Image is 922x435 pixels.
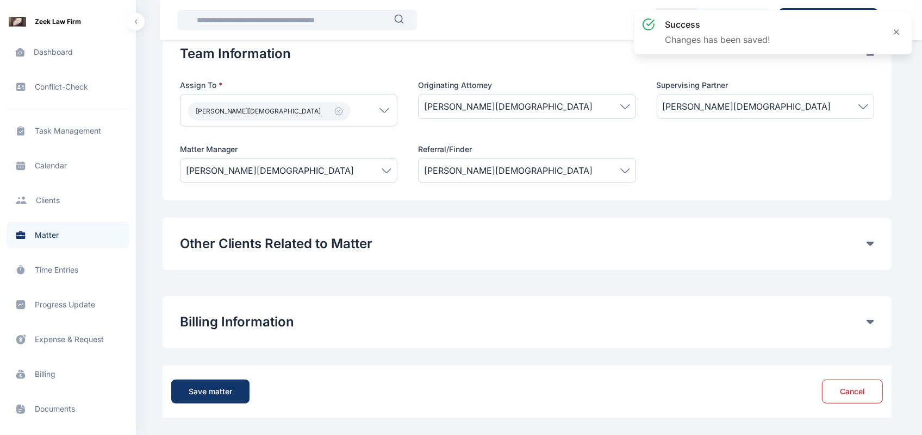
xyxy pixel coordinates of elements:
a: calendar [7,153,129,179]
a: conflict-check [7,74,129,100]
button: Other Clients Related to Matter [180,235,867,253]
button: Save matter [171,380,250,404]
p: Assign To [180,80,397,91]
div: Billing Information [180,313,874,331]
h3: success [665,18,770,31]
p: Changes has been saved! [665,33,770,46]
span: Matter Manager [180,144,238,155]
span: Zeek Law Firm [35,16,81,27]
button: Cancel [822,380,883,404]
span: [PERSON_NAME][DEMOGRAPHIC_DATA] [196,107,321,116]
span: Supervising Partner [657,80,728,91]
button: [PERSON_NAME][DEMOGRAPHIC_DATA] [188,102,351,121]
a: matter [7,222,129,248]
span: [PERSON_NAME][DEMOGRAPHIC_DATA] [424,100,593,113]
span: [PERSON_NAME][DEMOGRAPHIC_DATA] [424,164,593,177]
span: [PERSON_NAME][DEMOGRAPHIC_DATA] [663,100,831,113]
a: expense & request [7,326,129,352]
a: time entries [7,257,129,283]
a: dashboard [7,39,129,65]
span: Referral/Finder [418,144,472,155]
a: progress update [7,292,129,318]
span: Originating Attorney [418,80,492,91]
div: Save matter [189,386,232,397]
div: Team Information [180,45,874,62]
span: [PERSON_NAME][DEMOGRAPHIC_DATA] [186,164,354,177]
div: Other Clients Related to Matter [180,235,874,253]
button: Team Information [180,45,867,62]
a: documents [7,396,129,422]
a: task management [7,118,129,144]
a: clients [7,187,129,213]
a: billing [7,361,129,387]
button: Billing Information [180,313,867,331]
